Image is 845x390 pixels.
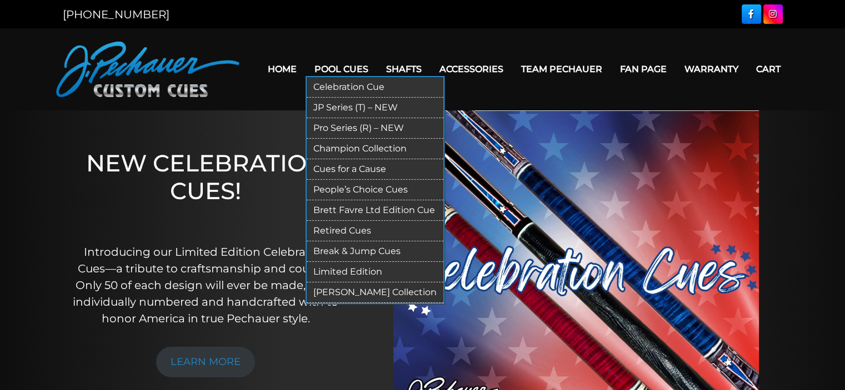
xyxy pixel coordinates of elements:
[307,159,443,180] a: Cues for a Cause
[63,8,169,21] a: [PHONE_NUMBER]
[307,221,443,241] a: Retired Cues
[307,98,443,118] a: JP Series (T) – NEW
[307,77,443,98] a: Celebration Cue
[69,149,342,229] h1: NEW CELEBRATION CUES!
[307,262,443,282] a: Limited Edition
[431,55,512,83] a: Accessories
[306,55,377,83] a: Pool Cues
[747,55,789,83] a: Cart
[377,55,431,83] a: Shafts
[69,244,342,327] p: Introducing our Limited Edition Celebration Cues—a tribute to craftsmanship and country. Only 50 ...
[56,42,239,97] img: Pechauer Custom Cues
[512,55,611,83] a: Team Pechauer
[611,55,676,83] a: Fan Page
[259,55,306,83] a: Home
[307,180,443,200] a: People’s Choice Cues
[676,55,747,83] a: Warranty
[307,200,443,221] a: Brett Favre Ltd Edition Cue
[307,118,443,139] a: Pro Series (R) – NEW
[307,241,443,262] a: Break & Jump Cues
[156,347,255,377] a: LEARN MORE
[307,139,443,159] a: Champion Collection
[307,282,443,303] a: [PERSON_NAME] Collection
